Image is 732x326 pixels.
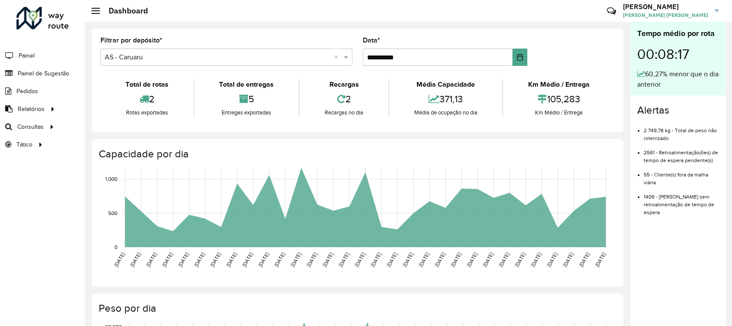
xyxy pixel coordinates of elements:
div: 60,27% menor que o dia anterior [637,69,719,90]
text: [DATE] [450,251,462,268]
text: [DATE] [546,251,558,268]
div: Total de entregas [197,79,297,90]
text: [DATE] [562,251,574,268]
div: Média Capacidade [391,79,500,90]
text: [DATE] [466,251,478,268]
text: [DATE] [113,251,126,268]
span: Tático [16,140,32,149]
div: 105,283 [505,90,613,108]
div: Entregas exportadas [197,108,297,117]
text: [DATE] [353,251,366,268]
text: [DATE] [129,251,142,268]
button: Choose Date [513,49,527,66]
text: [DATE] [241,251,254,268]
text: [DATE] [257,251,270,268]
label: Data [363,35,380,46]
li: 55 - Cliente(s) fora da malha viária [644,164,719,186]
div: Total de rotas [103,79,191,90]
h4: Alertas [637,104,719,117]
text: [DATE] [289,251,302,268]
text: 1,000 [105,176,117,182]
span: Painel [19,51,35,60]
div: Recargas no dia [302,108,386,117]
text: [DATE] [434,251,446,268]
text: [DATE] [369,251,382,268]
a: Contato Rápido [602,2,621,20]
text: [DATE] [418,251,430,268]
span: Clear all [334,52,342,62]
text: [DATE] [273,251,286,268]
span: Consultas [17,122,44,131]
text: [DATE] [530,251,542,268]
text: [DATE] [594,251,606,268]
h4: Capacidade por dia [99,148,615,160]
div: 5 [197,90,297,108]
text: [DATE] [225,251,238,268]
text: [DATE] [321,251,334,268]
h2: Dashboard [100,6,148,16]
div: 2 [302,90,386,108]
text: [DATE] [305,251,318,268]
h3: [PERSON_NAME] [623,3,708,11]
text: [DATE] [386,251,398,268]
div: 00:08:17 [637,39,719,69]
li: 2561 - Retroalimentação(ões) de tempo de espera pendente(s) [644,142,719,164]
label: Filtrar por depósito [100,35,162,46]
text: [DATE] [578,251,590,268]
text: [DATE] [337,251,350,268]
span: Pedidos [16,87,38,96]
text: [DATE] [209,251,222,268]
text: [DATE] [161,251,174,268]
span: [PERSON_NAME] [PERSON_NAME] [623,11,708,19]
div: Km Médio / Entrega [505,108,613,117]
div: Recargas [302,79,386,90]
span: Relatórios [18,104,45,114]
li: 2.749,78 kg - Total de peso não roteirizado [644,120,719,142]
text: [DATE] [498,251,510,268]
div: Tempo médio por rota [637,28,719,39]
text: [DATE] [177,251,190,268]
text: [DATE] [514,251,526,268]
div: Km Médio / Entrega [505,79,613,90]
text: 500 [108,210,117,216]
text: [DATE] [145,251,158,268]
li: 1409 - [PERSON_NAME] sem retroalimentação de tempo de espera [644,186,719,216]
div: Média de ocupação no dia [391,108,500,117]
text: [DATE] [482,251,494,268]
div: Rotas exportadas [103,108,191,117]
text: 0 [114,244,117,250]
span: Painel de Sugestão [18,69,69,78]
h4: Peso por dia [99,302,615,315]
text: [DATE] [402,251,414,268]
div: 371,13 [391,90,500,108]
text: [DATE] [193,251,206,268]
div: 2 [103,90,191,108]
